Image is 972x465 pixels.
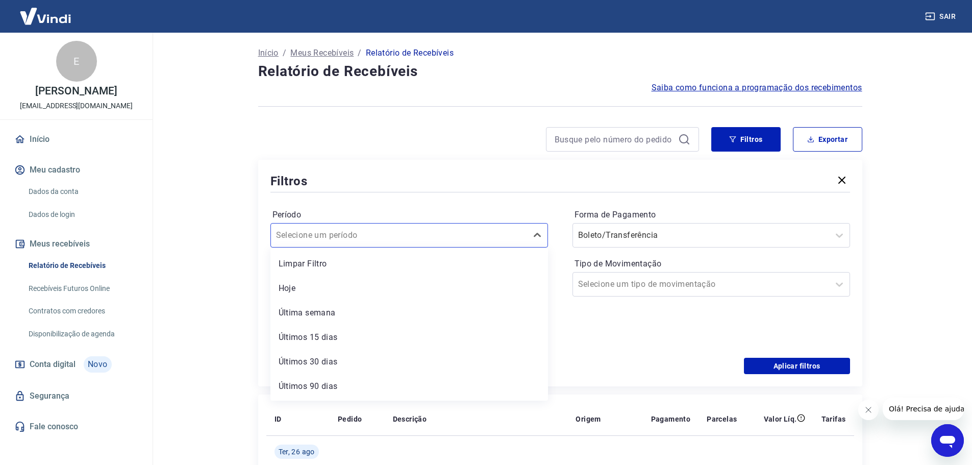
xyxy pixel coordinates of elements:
[12,128,140,151] a: Início
[6,7,86,15] span: Olá! Precisa de ajuda?
[652,82,862,94] a: Saiba como funciona a programação dos recebimentos
[290,47,354,59] a: Meus Recebíveis
[270,327,548,348] div: Últimos 15 dias
[84,356,112,373] span: Novo
[358,47,361,59] p: /
[279,447,315,457] span: Ter, 26 ago
[270,352,548,372] div: Últimos 30 dias
[883,398,964,420] iframe: Mensagem da empresa
[258,61,862,82] h4: Relatório de Recebíveis
[24,324,140,345] a: Disponibilização de agenda
[283,47,286,59] p: /
[270,278,548,299] div: Hoje
[270,303,548,323] div: Última semana
[12,385,140,407] a: Segurança
[12,159,140,181] button: Meu cadastro
[575,258,848,270] label: Tipo de Movimentação
[270,254,548,274] div: Limpar Filtro
[270,173,308,189] h5: Filtros
[707,414,737,424] p: Parcelas
[275,414,282,424] p: ID
[12,1,79,32] img: Vindi
[555,132,674,147] input: Busque pelo número do pedido
[270,376,548,397] div: Últimos 90 dias
[56,41,97,82] div: E
[821,414,846,424] p: Tarifas
[576,414,601,424] p: Origem
[272,209,546,221] label: Período
[393,414,427,424] p: Descrição
[931,424,964,457] iframe: Botão para abrir a janela de mensagens
[24,255,140,276] a: Relatório de Recebíveis
[20,101,133,111] p: [EMAIL_ADDRESS][DOMAIN_NAME]
[744,358,850,374] button: Aplicar filtros
[858,400,879,420] iframe: Fechar mensagem
[35,86,117,96] p: [PERSON_NAME]
[764,414,797,424] p: Valor Líq.
[24,278,140,299] a: Recebíveis Futuros Online
[366,47,454,59] p: Relatório de Recebíveis
[24,204,140,225] a: Dados de login
[338,414,362,424] p: Pedido
[651,414,691,424] p: Pagamento
[711,127,781,152] button: Filtros
[793,127,862,152] button: Exportar
[12,233,140,255] button: Meus recebíveis
[24,301,140,322] a: Contratos com credores
[258,47,279,59] a: Início
[30,357,76,372] span: Conta digital
[923,7,960,26] button: Sair
[12,415,140,438] a: Fale conosco
[12,352,140,377] a: Conta digitalNovo
[575,209,848,221] label: Forma de Pagamento
[24,181,140,202] a: Dados da conta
